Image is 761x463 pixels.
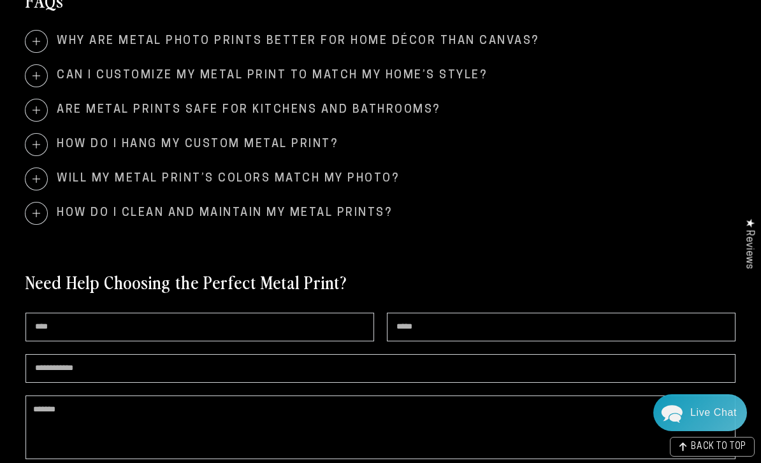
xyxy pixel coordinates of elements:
[25,203,736,224] summary: How do I clean and maintain my metal prints?
[25,270,347,293] h2: Need Help Choosing the Perfect Metal Print?
[737,208,761,279] div: Click to open Judge.me floating reviews tab
[25,168,736,190] summary: Will my metal print’s colors match my photo?
[25,99,736,121] summary: Are metal prints safe for kitchens and bathrooms?
[25,134,736,155] summary: How do I hang my custom metal print?
[25,31,736,52] summary: Why are metal photo prints better for home décor than canvas?
[691,443,746,452] span: BACK TO TOP
[25,65,736,87] summary: Can I customize my metal print to match my home’s style?
[653,394,747,431] div: Chat widget toggle
[690,394,737,431] div: Contact Us Directly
